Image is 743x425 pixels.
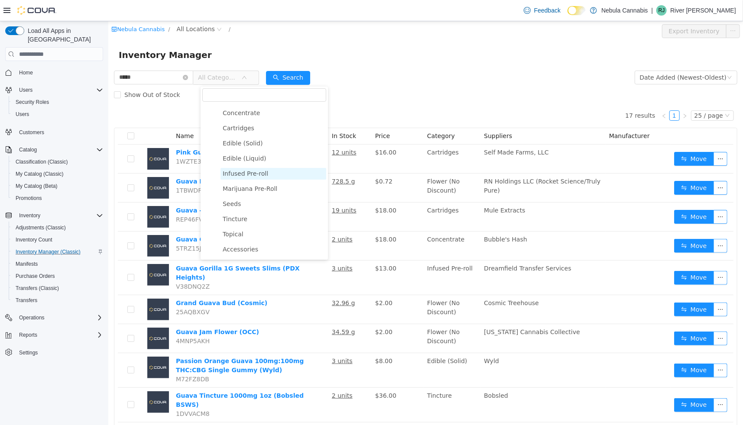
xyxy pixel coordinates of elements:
[376,157,492,173] span: RN Holdings LLC (Rocket Science/Truly Pure)
[517,89,547,100] li: 17 results
[9,96,107,108] button: Security Roles
[16,67,103,78] span: Home
[114,225,150,232] span: Accessories
[112,162,218,174] span: Marijuana Pre-Roll
[68,224,97,231] span: 5TRZ15JV
[9,222,107,234] button: Adjustments (Classic)
[376,111,404,118] span: Suppliers
[12,169,67,179] a: My Catalog (Classic)
[112,177,218,189] span: Seeds
[12,222,103,233] span: Adjustments (Classic)
[90,52,129,61] span: All Categories
[616,92,622,98] i: icon: down
[112,147,218,158] span: Infused Pre-roll
[9,168,107,180] button: My Catalog (Classic)
[39,127,61,148] img: Pink Guava 1g Cart (PB) placeholder
[376,186,417,193] span: Mule Extracts
[68,316,101,323] span: 4MNP5AKH
[224,307,247,314] u: 34.59 g
[376,336,391,343] span: Wyld
[16,236,52,243] span: Inventory Count
[267,371,288,378] span: $36.00
[376,244,463,251] span: Dreamfield Transfer Services
[120,5,122,11] span: /
[16,224,66,231] span: Adjustments (Classic)
[68,389,101,396] span: 1DVVACM8
[605,377,619,391] button: icon: ellipsis
[39,214,61,235] img: Guava Gelato 1g Moonrocks (Bubbles) placeholder
[601,5,648,16] p: Nebula Cannabis
[224,278,247,285] u: 32.96 g
[586,90,615,99] div: 25 / page
[9,282,107,294] button: Transfers (Classic)
[315,239,372,274] td: Infused Pre-roll
[224,111,248,118] span: In Stock
[12,193,45,203] a: Promotions
[5,63,103,381] nav: Complex example
[16,145,103,155] span: Catalog
[16,347,103,358] span: Settings
[19,146,37,153] span: Catalog
[16,126,103,137] span: Customers
[12,295,41,306] a: Transfers
[75,54,80,59] i: icon: close-circle
[659,5,665,16] span: RJ
[315,210,372,239] td: Concentrate
[16,145,40,155] button: Catalog
[16,127,48,138] a: Customers
[574,92,579,97] i: icon: right
[12,235,103,245] span: Inventory Count
[224,157,247,164] u: 728.5 g
[9,246,107,258] button: Inventory Manager (Classic)
[9,156,107,168] button: Classification (Classic)
[9,234,107,246] button: Inventory Count
[112,132,218,143] span: Edible (Liquid)
[16,348,41,358] a: Settings
[16,312,48,323] button: Operations
[39,243,61,264] img: Guava Gorilla 1G Sweets Slims (PDX Heights) placeholder
[566,310,606,324] button: icon: swapMove
[16,312,103,323] span: Operations
[267,307,284,314] span: $2.00
[619,54,624,60] i: icon: down
[114,209,135,216] span: Topical
[16,210,44,221] button: Inventory
[19,212,40,219] span: Inventory
[267,128,288,135] span: $16.00
[9,108,107,120] button: Users
[114,134,158,141] span: Edible (Liquid)
[568,6,586,15] input: Dark Mode
[114,194,139,201] span: Tincture
[16,68,36,78] a: Home
[9,180,107,192] button: My Catalog (Beta)
[68,195,99,202] span: REP46FVU
[376,128,440,135] span: Self Made Farms, LLC
[112,101,218,113] span: Cartridges
[114,103,146,110] span: Cartridges
[571,89,582,100] li: Next Page
[315,303,372,332] td: Flower (No Discount)
[16,158,68,165] span: Classification (Classic)
[652,5,653,16] p: |
[68,128,150,135] a: Pink Guava 1g Cart (PB)
[267,111,282,118] span: Price
[68,336,195,352] a: Passion Orange Guava 100mg:100mg THC:CBG Single Gummy (Wyld)
[267,186,288,193] span: $18.00
[68,244,191,260] a: Guava Gorilla 1G Sweets Slims (PDX Heights)
[16,171,64,177] span: My Catalog (Classic)
[2,312,107,324] button: Operations
[376,307,472,314] span: [US_STATE] Cannabis Collective
[12,181,61,191] a: My Catalog (Beta)
[19,332,37,338] span: Reports
[605,342,619,356] button: icon: ellipsis
[12,259,103,269] span: Manifests
[68,354,101,361] span: M72FZ8DB
[315,152,372,181] td: Flower (No Discount)
[566,131,606,145] button: icon: swapMove
[16,285,59,292] span: Transfers (Classic)
[16,210,103,221] span: Inventory
[561,89,571,100] li: 1
[12,247,84,257] a: Inventory Manager (Classic)
[2,126,107,138] button: Customers
[133,54,139,60] i: icon: down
